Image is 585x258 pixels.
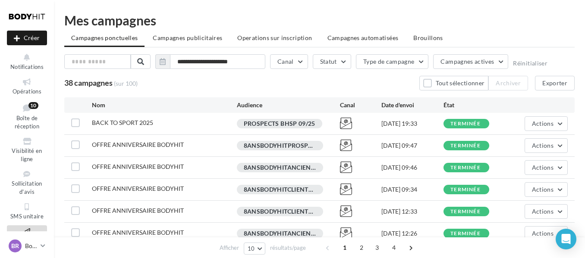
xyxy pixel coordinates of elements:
div: terminée [450,187,481,193]
span: OFFRE ANNIVERSAIRE BODYHIT [92,163,184,170]
span: Afficher [220,244,239,252]
div: terminée [450,143,481,149]
div: [DATE] 09:46 [381,163,443,172]
span: SMS unitaire [10,213,44,220]
a: Campagnes [7,225,47,246]
button: Réinitialiser [513,60,547,67]
span: Operations sur inscription [237,34,312,41]
div: 8ANSBODYHITANCIENCLIENTBHSP1 [237,163,323,172]
span: Actions [532,142,554,149]
a: Opérations [7,75,47,96]
span: Actions [532,208,554,215]
div: PROSPECTS BHSP 09/25 [237,119,322,128]
a: Boîte de réception10 [7,100,47,132]
div: [DATE] 09:47 [381,141,443,150]
span: BR [11,242,19,250]
a: SMS unitaire [7,200,47,221]
span: 38 campagnes [64,78,113,87]
span: 2 [355,241,368,255]
span: Actions [532,186,554,193]
button: Créer [7,31,47,45]
span: 1 [338,241,352,255]
a: BR Bodyhit Réunion [7,238,47,254]
div: Canal [340,101,381,109]
span: 3 [370,241,384,255]
span: Campagnes actives [440,58,494,65]
div: Nom [92,101,237,109]
div: 8ANSBODYHITPROSPECTBHSP1 [237,141,323,150]
button: Type de campagne [356,54,429,69]
div: [DATE] 09:34 [381,185,443,194]
div: terminée [450,209,481,214]
div: terminée [450,121,481,127]
span: Visibilité en ligne [12,147,42,162]
button: Archiver [488,76,528,90]
button: Actions [525,138,568,153]
div: terminée [450,165,481,171]
button: Actions [525,182,568,197]
button: Actions [525,226,568,241]
button: 10 [244,242,266,255]
div: [DATE] 12:26 [381,229,443,238]
span: (sur 100) [114,79,138,88]
div: Nouvelle campagne [7,31,47,45]
button: Statut [313,54,351,69]
span: OFFRE ANNIVERSAIRE BODYHIT [92,185,184,192]
button: Actions [525,160,568,175]
span: 10 [248,245,255,252]
div: 10 [28,102,38,109]
span: OFFRE ANNIVERSAIRE BODYHIT [92,141,184,148]
span: OFFRE ANNIVERSAIRE BODYHIT [92,229,184,236]
div: terminée [450,231,481,236]
span: Boîte de réception [15,115,39,130]
div: [DATE] 19:33 [381,119,443,128]
div: Audience [237,101,340,109]
button: Actions [525,204,568,219]
div: Date d'envoi [381,101,443,109]
button: Notifications [7,51,47,72]
div: 8ANSBODYHITCLIENTBHSP1 [237,207,323,216]
span: Actions [532,230,554,237]
button: Tout sélectionner [419,76,488,90]
button: Canal [270,54,308,69]
button: Actions [525,116,568,131]
span: BACK TO SPORT 2025 [92,119,153,126]
div: [DATE] 12:33 [381,207,443,216]
div: 8ANSBODYHITCLIENTBHSP1 [237,185,323,194]
span: Sollicitation d'avis [12,180,42,195]
span: Notifications [10,63,44,70]
button: Campagnes actives [433,54,508,69]
span: Brouillons [413,34,443,41]
div: Mes campagnes [64,14,575,27]
span: Opérations [13,88,41,95]
p: Bodyhit Réunion [25,242,37,250]
span: 4 [387,241,401,255]
div: État [443,101,506,109]
div: Open Intercom Messenger [556,229,576,249]
a: Visibilité en ligne [7,135,47,164]
span: résultats/page [270,244,306,252]
span: Campagnes automatisées [327,34,399,41]
div: 8ANSBODYHITANCIENCLIENTBHSP1 [237,229,323,238]
span: OFFRE ANNIVERSAIRE BODYHIT [92,207,184,214]
span: Campagnes publicitaires [153,34,222,41]
span: Actions [532,164,554,171]
button: Exporter [535,76,575,90]
span: Actions [532,120,554,127]
a: Sollicitation d'avis [7,168,47,197]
